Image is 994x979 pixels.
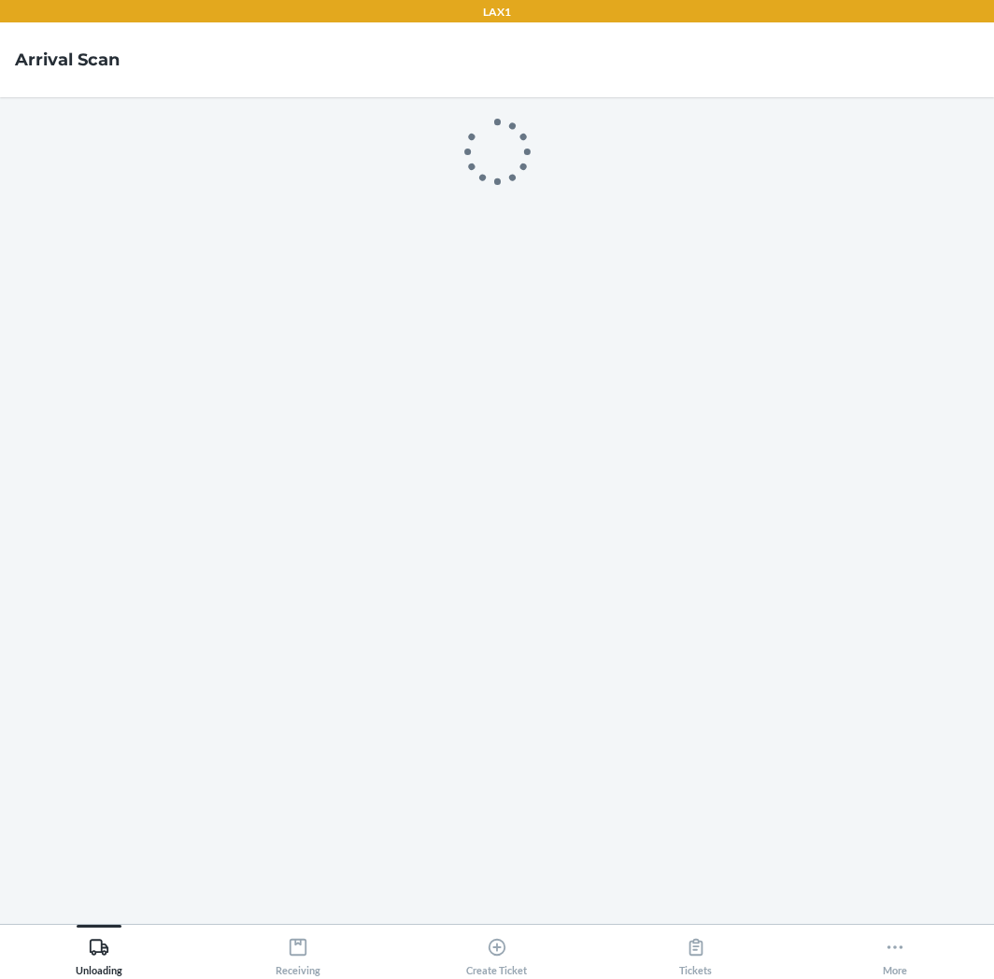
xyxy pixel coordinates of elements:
button: More [795,925,994,976]
div: Unloading [76,929,122,976]
button: Receiving [199,925,398,976]
div: More [883,929,907,976]
h4: Arrival Scan [15,48,120,72]
div: Receiving [276,929,320,976]
button: Tickets [596,925,795,976]
div: Create Ticket [466,929,527,976]
div: Tickets [679,929,712,976]
p: LAX1 [483,4,511,21]
button: Create Ticket [398,925,597,976]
